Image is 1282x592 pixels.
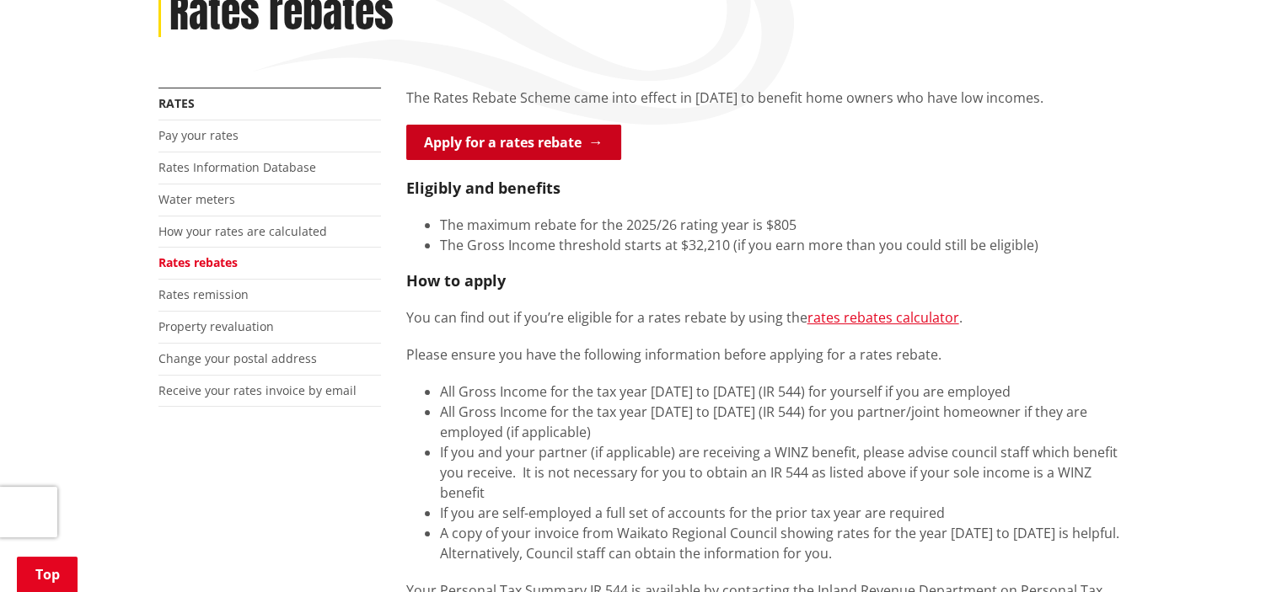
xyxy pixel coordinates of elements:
[406,88,1124,108] p: The Rates Rebate Scheme came into effect in [DATE] to benefit home owners who have low incomes.
[406,307,1124,328] p: You can find out if you’re eligible for a rates rebate by using the .
[440,442,1124,503] li: If you and your partner (if applicable) are receiving a WINZ benefit, please advise council staff...
[158,159,316,175] a: Rates Information Database
[158,286,249,302] a: Rates remission
[158,254,238,270] a: Rates rebates
[158,127,239,143] a: Pay your rates
[406,344,1124,365] p: Please ensure you have the following information before applying for a rates rebate.
[158,350,317,366] a: Change your postal address
[440,402,1124,442] li: All Gross Income for the tax year [DATE] to [DATE] (IR 544) for you partner/joint homeowner if th...
[406,125,621,160] a: Apply for a rates rebate
[158,223,327,239] a: How your rates are calculated
[158,318,274,334] a: Property revaluation
[1204,521,1265,582] iframe: Messenger Launcher
[440,503,1124,523] li: If you are self-employed a full set of accounts for the prior tax year are required
[17,557,78,592] a: Top
[440,235,1124,255] li: The Gross Income threshold starts at $32,210 (if you earn more than you could still be eligible)
[406,270,506,291] strong: How to apply
[440,523,1124,563] li: A copy of your invoice from Waikato Regional Council showing rates for the year [DATE] to [DATE] ...
[406,178,561,198] strong: Eligibly and benefits
[158,191,235,207] a: Water meters
[807,308,959,327] a: rates rebates calculator
[158,95,195,111] a: Rates
[158,382,357,398] a: Receive your rates invoice by email
[440,215,1124,235] li: The maximum rebate for the 2025/26 rating year is $805
[440,381,1124,402] li: All Gross Income for the tax year [DATE] to [DATE] (IR 544) for yourself if you are employed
